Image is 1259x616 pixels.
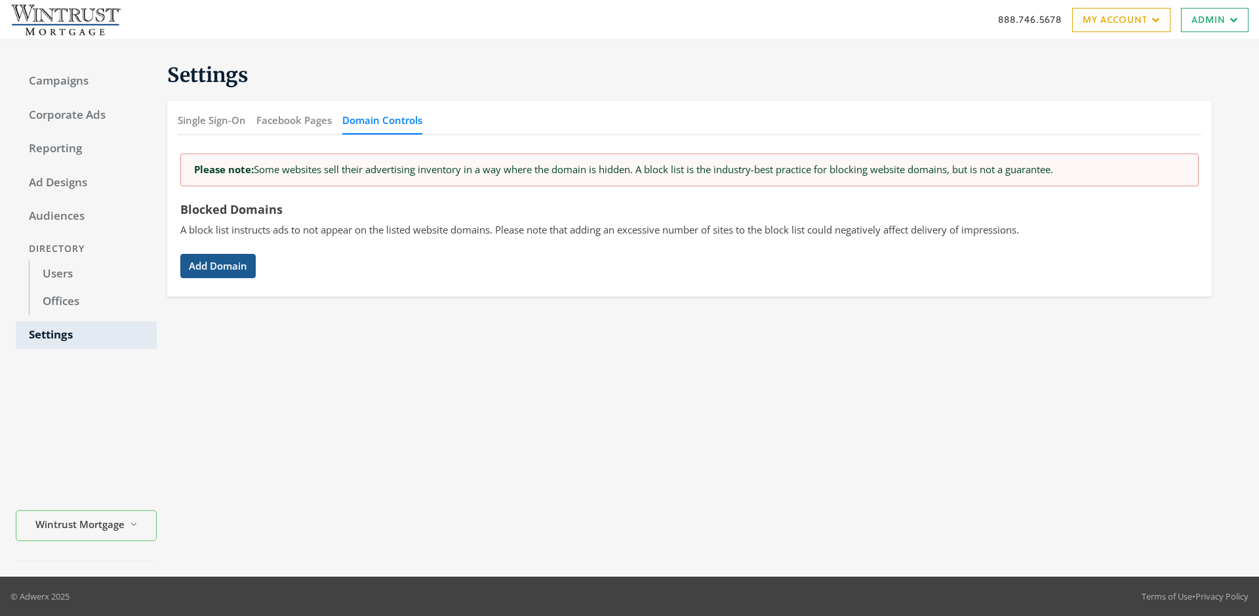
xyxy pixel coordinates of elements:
[1181,8,1249,32] a: Admin
[29,288,157,316] a: Offices
[180,154,1199,186] div: Some websites sell their advertising inventory in a way where the domain is hidden. A block list ...
[998,12,1062,26] a: 888.746.5678
[180,254,256,278] button: Add Domain
[194,163,254,176] strong: Please note:
[10,3,121,36] img: Adwerx
[1142,590,1192,602] a: Terms of Use
[178,106,246,134] button: Single Sign-On
[35,517,125,532] span: Wintrust Mortgage
[16,68,157,95] a: Campaigns
[16,203,157,230] a: Audiences
[180,202,1199,217] h5: Blocked Domains
[342,106,422,134] button: Domain Controls
[16,102,157,129] a: Corporate Ads
[16,237,157,261] div: Directory
[29,260,157,288] a: Users
[1072,8,1170,32] a: My Account
[180,222,1199,237] p: A block list instructs ads to not appear on the listed website domains. Please note that adding a...
[16,169,157,197] a: Ad Designs
[16,135,157,163] a: Reporting
[16,510,157,541] button: Wintrust Mortgage
[10,590,70,603] p: © Adwerx 2025
[1195,590,1249,602] a: Privacy Policy
[167,62,249,87] span: Settings
[256,106,332,134] button: Facebook Pages
[1142,590,1249,603] div: •
[16,321,157,349] a: Settings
